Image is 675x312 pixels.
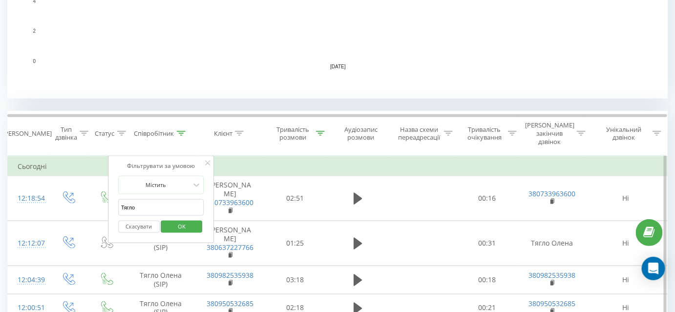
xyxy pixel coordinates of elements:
[263,266,327,294] td: 03:18
[18,234,39,253] div: 12:12:07
[455,176,519,221] td: 00:16
[528,189,575,198] a: 380733963600
[8,157,668,176] td: Сьогодні
[528,299,575,308] a: 380950532685
[95,129,115,138] div: Статус
[455,221,519,266] td: 00:31
[336,125,386,142] div: Аудіозапис розмови
[207,198,253,207] a: 380733963600
[397,125,441,142] div: Назва схеми переадресації
[207,299,253,308] a: 380950532685
[272,125,314,142] div: Тривалість розмови
[118,221,160,233] button: Скасувати
[585,176,667,221] td: Ні
[134,129,174,138] div: Співробітник
[118,161,204,171] div: Фільтрувати за умовою
[125,266,197,294] td: Тягло Олена (SIP)
[197,221,263,266] td: [PERSON_NAME]
[33,29,36,34] text: 2
[18,189,39,208] div: 12:18:54
[207,243,253,252] a: 380637227766
[207,270,253,280] a: 380982535938
[118,199,204,216] input: Введіть значення
[525,121,574,146] div: [PERSON_NAME] закінчив дзвінок
[330,64,346,70] text: [DATE]
[161,221,203,233] button: OK
[263,176,327,221] td: 02:51
[519,221,585,266] td: Тягло Олена
[455,266,519,294] td: 00:18
[18,270,39,290] div: 12:04:39
[214,129,232,138] div: Клієнт
[168,219,195,234] span: OK
[528,270,575,280] a: 380982535938
[642,257,665,280] div: Open Intercom Messenger
[55,125,77,142] div: Тип дзвінка
[585,266,667,294] td: Ні
[598,125,650,142] div: Унікальний дзвінок
[33,59,36,64] text: 0
[585,221,667,266] td: Ні
[464,125,506,142] div: Тривалість очікування
[2,129,52,138] div: [PERSON_NAME]
[263,221,327,266] td: 01:25
[197,176,263,221] td: [PERSON_NAME]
